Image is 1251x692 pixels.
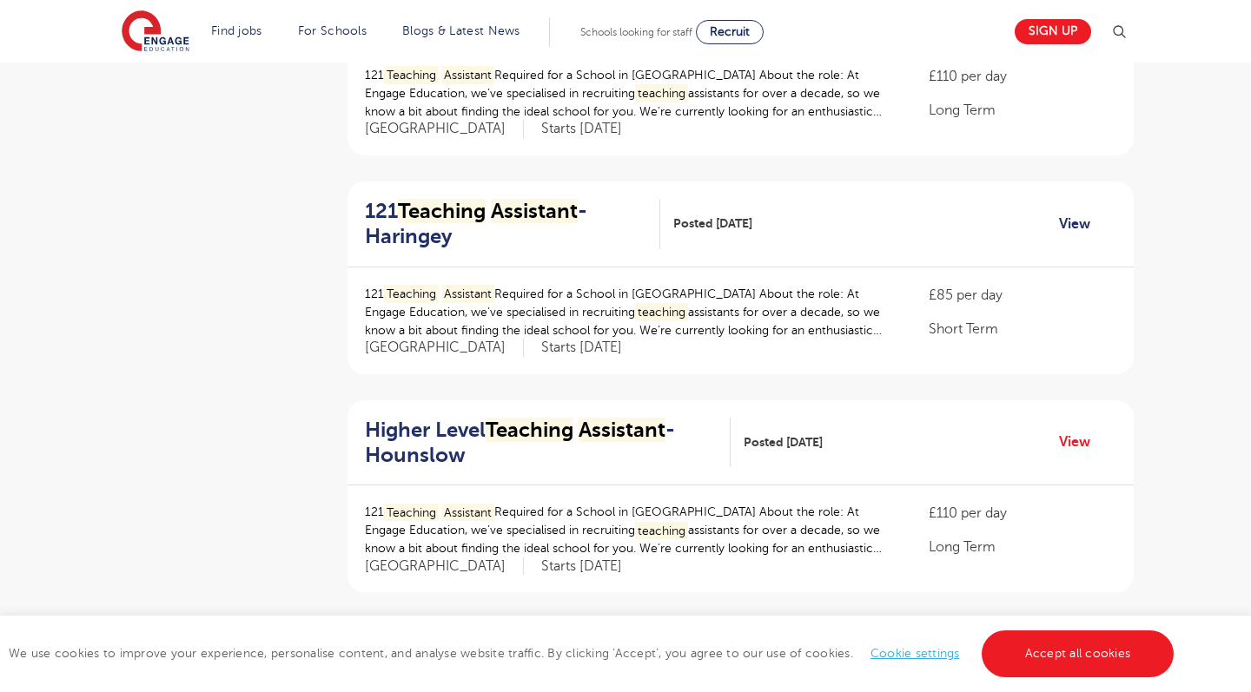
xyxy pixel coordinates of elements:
mark: teaching [635,522,688,540]
p: Starts [DATE] [541,339,622,357]
mark: Teaching [384,66,439,84]
a: View [1059,431,1103,453]
p: Starts [DATE] [541,120,622,138]
p: £110 per day [929,503,1116,524]
span: Recruit [710,25,750,38]
a: Blogs & Latest News [402,24,520,37]
h2: 121 - Haringey [365,199,646,249]
a: Recruit [696,20,764,44]
a: For Schools [298,24,367,37]
h2: Higher Level - Hounslow [365,418,717,468]
a: Accept all cookies [982,630,1175,677]
p: 121 Required for a School in [GEOGRAPHIC_DATA] About the role: At Engage Education, we’ve special... [365,503,894,557]
span: [GEOGRAPHIC_DATA] [365,339,524,357]
mark: teaching [635,84,688,102]
a: 121Teaching Assistant- Haringey [365,199,660,249]
p: £110 per day [929,66,1116,87]
span: [GEOGRAPHIC_DATA] [365,557,524,576]
a: Cookie settings [870,647,960,660]
p: 121 Required for a School in [GEOGRAPHIC_DATA] About the role: At Engage Education, we’ve special... [365,66,894,121]
mark: Assistant [491,199,578,223]
mark: Teaching [384,285,439,303]
span: [GEOGRAPHIC_DATA] [365,120,524,138]
span: Posted [DATE] [673,214,752,233]
mark: teaching [635,303,688,321]
mark: Assistant [442,285,495,303]
p: £85 per day [929,285,1116,306]
p: Starts [DATE] [541,557,622,576]
img: Engage Education [122,10,189,54]
span: We use cookies to improve your experience, personalise content, and analyse website traffic. By c... [9,647,1178,660]
p: 121 Required for a School in [GEOGRAPHIC_DATA] About the role: At Engage Education, we’ve special... [365,285,894,339]
span: Schools looking for staff [580,26,692,38]
mark: Teaching [486,418,573,442]
mark: Teaching [384,504,439,522]
mark: Assistant [442,504,495,522]
mark: Assistant [442,66,495,84]
p: Long Term [929,100,1116,121]
mark: Assistant [579,418,665,442]
p: Short Term [929,319,1116,339]
a: Sign up [1015,19,1091,44]
a: Find jobs [211,24,262,37]
a: View [1059,213,1103,235]
p: Long Term [929,537,1116,557]
span: Posted [DATE] [744,433,823,451]
a: Higher LevelTeaching Assistant- Hounslow [365,418,731,468]
mark: Teaching [398,199,486,223]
